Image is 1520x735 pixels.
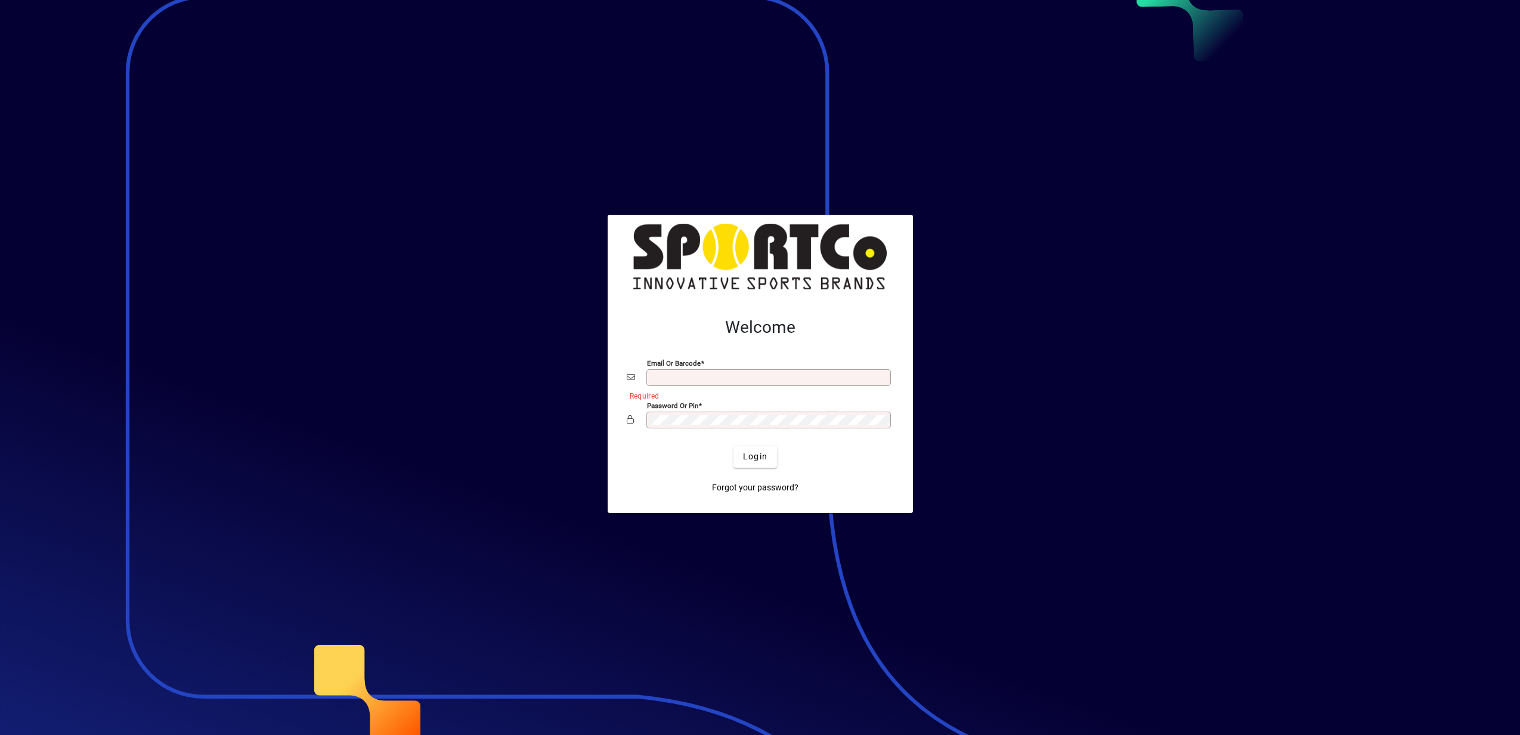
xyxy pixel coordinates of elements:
[647,401,698,409] mat-label: Password or Pin
[647,359,701,367] mat-label: Email or Barcode
[627,317,894,338] h2: Welcome
[733,446,777,468] button: Login
[743,450,767,463] span: Login
[712,481,798,494] span: Forgot your password?
[630,389,884,402] mat-error: Required
[707,477,803,499] a: Forgot your password?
